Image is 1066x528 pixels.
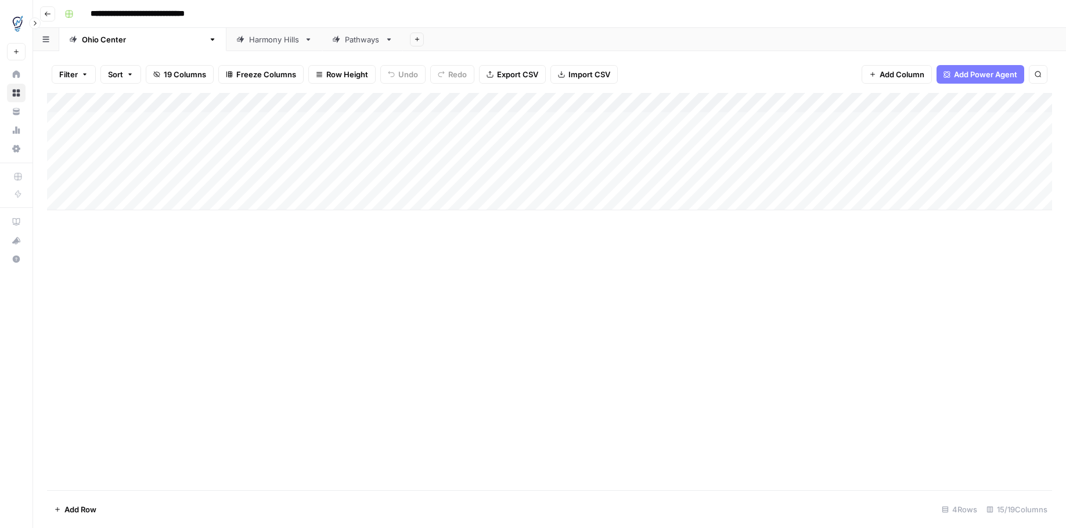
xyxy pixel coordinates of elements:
[7,139,26,158] a: Settings
[146,65,214,84] button: 19 Columns
[937,500,982,519] div: 4 Rows
[568,69,610,80] span: Import CSV
[479,65,546,84] button: Export CSV
[7,9,26,38] button: Workspace: TDI Content Team
[108,69,123,80] span: Sort
[982,500,1052,519] div: 15/19 Columns
[82,34,204,45] div: [US_STATE][GEOGRAPHIC_DATA]
[59,28,226,51] a: [US_STATE][GEOGRAPHIC_DATA]
[7,102,26,121] a: Your Data
[7,121,26,139] a: Usage
[954,69,1017,80] span: Add Power Agent
[380,65,426,84] button: Undo
[7,231,26,250] button: What's new?
[7,13,28,34] img: TDI Content Team Logo
[398,69,418,80] span: Undo
[308,65,376,84] button: Row Height
[7,213,26,231] a: AirOps Academy
[880,69,924,80] span: Add Column
[7,84,26,102] a: Browse
[100,65,141,84] button: Sort
[326,69,368,80] span: Row Height
[430,65,474,84] button: Redo
[249,34,300,45] div: Harmony Hills
[550,65,618,84] button: Import CSV
[64,504,96,515] span: Add Row
[236,69,296,80] span: Freeze Columns
[448,69,467,80] span: Redo
[52,65,96,84] button: Filter
[218,65,304,84] button: Freeze Columns
[164,69,206,80] span: 19 Columns
[226,28,322,51] a: Harmony Hills
[862,65,932,84] button: Add Column
[7,65,26,84] a: Home
[7,250,26,268] button: Help + Support
[345,34,380,45] div: Pathways
[937,65,1024,84] button: Add Power Agent
[497,69,538,80] span: Export CSV
[8,232,25,249] div: What's new?
[47,500,103,519] button: Add Row
[322,28,403,51] a: Pathways
[59,69,78,80] span: Filter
